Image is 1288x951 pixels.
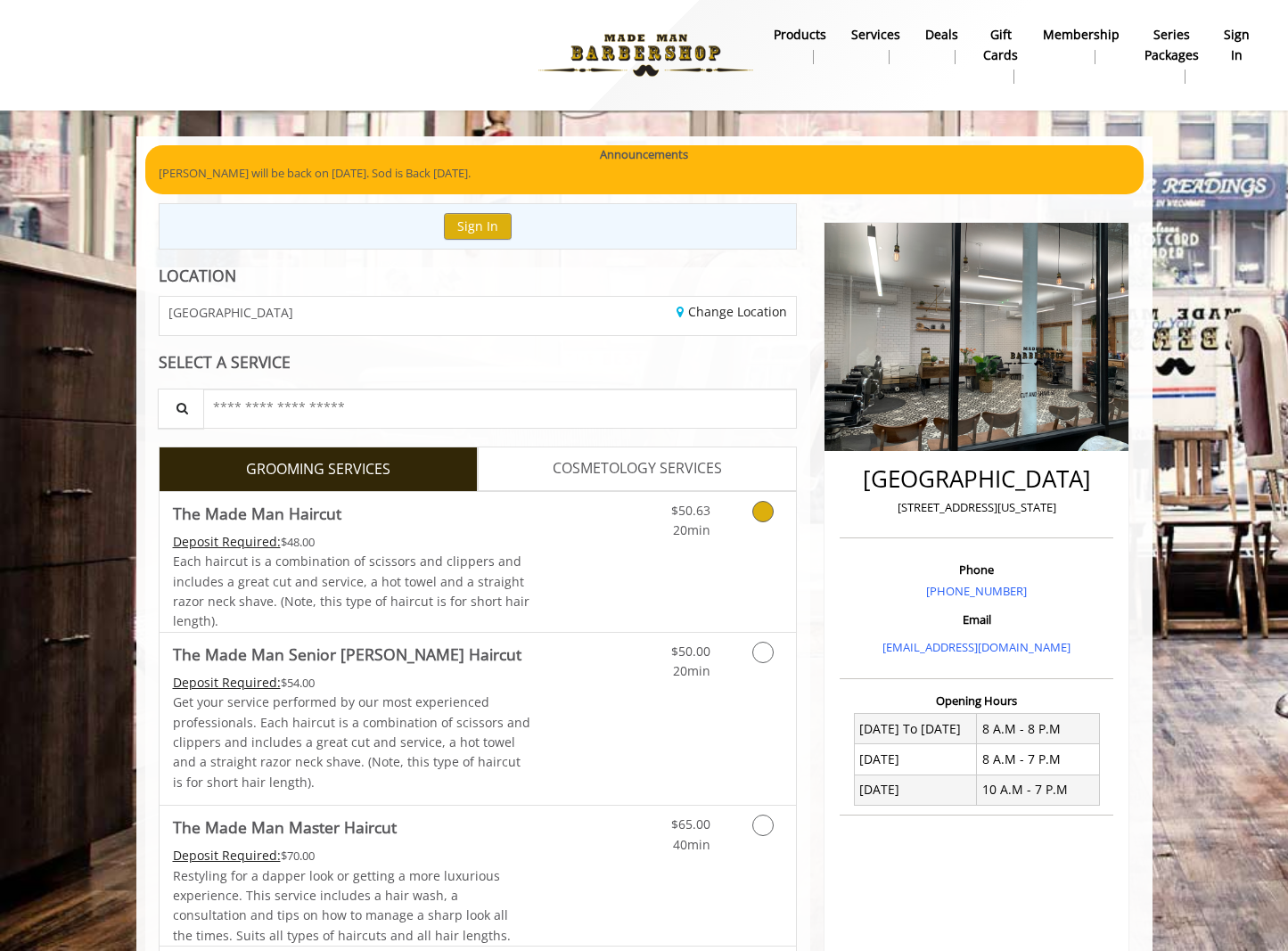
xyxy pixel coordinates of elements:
[246,458,390,481] span: GROOMING SERVICES
[925,25,958,45] b: Deals
[673,662,710,679] span: 20min
[1211,22,1262,69] a: sign insign in
[173,867,511,944] span: Restyling for a dapper look or getting a more luxurious experience. This service includes a hair ...
[854,775,977,805] td: [DATE]
[173,642,521,667] b: The Made Man Senior [PERSON_NAME] Haircut
[851,25,900,45] b: Services
[158,389,204,429] button: Service Search
[173,533,281,550] span: This service needs some Advance to be paid before we block your appointment
[600,145,688,164] b: Announcements
[844,613,1109,626] h3: Email
[774,25,826,45] b: products
[977,775,1100,805] td: 10 A.M - 7 P.M
[844,466,1109,492] h2: [GEOGRAPHIC_DATA]
[983,25,1018,65] b: gift cards
[173,674,281,691] span: This service needs some Advance to be paid before we block your appointment
[173,553,529,629] span: Each haircut is a combination of scissors and clippers and includes a great cut and service, a ho...
[159,164,1130,183] p: [PERSON_NAME] will be back on [DATE]. Sod is Back [DATE].
[844,498,1109,517] p: [STREET_ADDRESS][US_STATE]
[854,744,977,775] td: [DATE]
[882,639,1071,655] a: [EMAIL_ADDRESS][DOMAIN_NAME]
[671,816,710,832] span: $65.00
[173,532,531,552] div: $48.00
[168,306,293,319] span: [GEOGRAPHIC_DATA]
[173,673,531,693] div: $54.00
[173,847,281,864] span: This service needs some Advance to be paid before we block your appointment
[553,457,722,480] span: COSMETOLOGY SERVICES
[761,22,839,69] a: Productsproducts
[1030,22,1132,69] a: MembershipMembership
[671,502,710,519] span: $50.63
[1224,25,1250,65] b: sign in
[444,213,512,239] button: Sign In
[977,744,1100,775] td: 8 A.M - 7 P.M
[926,583,1027,599] a: [PHONE_NUMBER]
[677,303,787,320] a: Change Location
[844,563,1109,576] h3: Phone
[854,714,977,744] td: [DATE] To [DATE]
[173,693,531,792] p: Get your service performed by our most experienced professionals. Each haircut is a combination o...
[673,521,710,538] span: 20min
[913,22,971,69] a: DealsDeals
[173,846,531,865] div: $70.00
[1043,25,1120,45] b: Membership
[523,6,768,104] img: Made Man Barbershop logo
[971,22,1030,88] a: Gift cardsgift cards
[839,22,913,69] a: ServicesServices
[673,836,710,853] span: 40min
[671,643,710,660] span: $50.00
[159,265,236,286] b: LOCATION
[1132,22,1211,88] a: Series packagesSeries packages
[173,501,341,526] b: The Made Man Haircut
[840,694,1113,707] h3: Opening Hours
[173,815,397,840] b: The Made Man Master Haircut
[159,354,798,371] div: SELECT A SERVICE
[1144,25,1199,65] b: Series packages
[977,714,1100,744] td: 8 A.M - 8 P.M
